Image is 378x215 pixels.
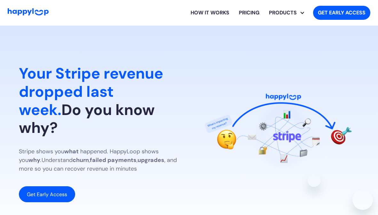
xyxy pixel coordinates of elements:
div: Explore HappyLoop use cases [264,3,308,23]
strong: churn [73,156,89,164]
img: HappyLoop Logo [8,8,49,16]
div: PRODUCTS [264,9,302,17]
p: Stripe shows you happened. HappyLoop shows you Understand , , , and more so you can recover reven... [19,147,179,173]
a: Go to Home Page [8,8,49,17]
a: Learn how HappyLoop works [186,3,234,23]
div: PRODUCTS [269,3,308,23]
h1: Do you know why? [19,65,179,137]
a: Get started with HappyLoop [313,6,370,20]
em: . [40,156,42,164]
strong: upgrades [138,156,164,164]
span: Your Stripe revenue dropped last week. [19,64,163,119]
a: View HappyLoop pricing plans [234,3,264,23]
strong: failed payments [90,156,137,164]
strong: why [28,156,40,164]
strong: what [64,148,79,155]
iframe: Close message [308,174,320,187]
iframe: Button to launch messaging window [352,189,373,210]
a: Get Early Access [19,186,75,202]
